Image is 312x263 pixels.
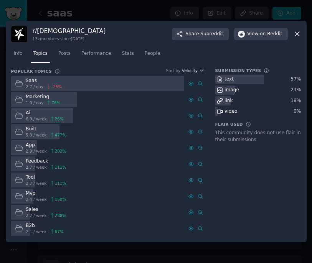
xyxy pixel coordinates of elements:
[215,122,243,127] h3: Flair Used
[291,76,301,83] div: 57 %
[182,68,205,73] button: Velocity
[122,50,134,57] span: Stats
[55,116,64,122] span: 26 %
[55,229,64,234] span: 67 %
[291,87,301,94] div: 23 %
[56,48,73,63] a: Posts
[26,142,66,149] div: App
[26,132,47,138] span: 5.3 / week
[55,213,66,218] span: 288 %
[26,181,47,186] span: 2.7 / week
[145,50,160,57] span: People
[11,48,25,63] a: Info
[26,206,66,213] div: Sales
[26,164,47,170] span: 2.7 / week
[11,26,27,42] img: SaaSMarketing
[182,68,198,73] span: Velocity
[51,100,60,105] span: 76 %
[55,132,66,138] span: 477 %
[225,87,239,94] div: image
[215,130,301,143] div: This community does not use flair in their submissions
[55,164,66,170] span: 111 %
[225,97,233,104] div: link
[55,197,66,202] span: 150 %
[185,31,223,38] span: Share
[166,68,181,73] div: Sort by
[26,197,47,202] span: 2.4 / week
[26,213,47,218] span: 2.2 / week
[225,76,234,83] div: text
[260,31,282,38] span: on Reddit
[26,229,47,234] span: 2.1 / week
[26,110,64,117] div: Ai
[291,97,301,104] div: 18 %
[26,148,47,154] span: 2.9 / week
[215,68,261,73] h3: Submission Types
[26,77,62,84] div: Saas
[26,116,47,122] span: 6.9 / week
[119,48,137,63] a: Stats
[142,48,163,63] a: People
[234,28,288,40] button: Viewon Reddit
[26,158,66,165] div: Feedback
[248,31,282,38] span: View
[51,84,62,89] span: -25 %
[81,50,111,57] span: Performance
[172,28,228,40] button: ShareSubreddit
[26,100,43,105] span: 1.0 / day
[26,94,61,100] div: Marketing
[33,36,106,41] div: 13k members since [DATE]
[55,148,66,154] span: 282 %
[26,174,66,181] div: Tool
[33,27,106,35] h3: r/ [DEMOGRAPHIC_DATA]
[14,50,23,57] span: Info
[26,222,64,229] div: B2b
[31,48,50,63] a: Topics
[26,126,66,133] div: Built
[33,50,48,57] span: Topics
[200,31,223,38] span: Subreddit
[11,69,52,74] h3: Popular Topics
[79,48,114,63] a: Performance
[26,84,43,89] span: 2.7 / day
[26,190,66,197] div: Mvp
[58,50,71,57] span: Posts
[294,108,301,115] div: 0 %
[225,108,237,115] div: video
[55,181,66,186] span: 111 %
